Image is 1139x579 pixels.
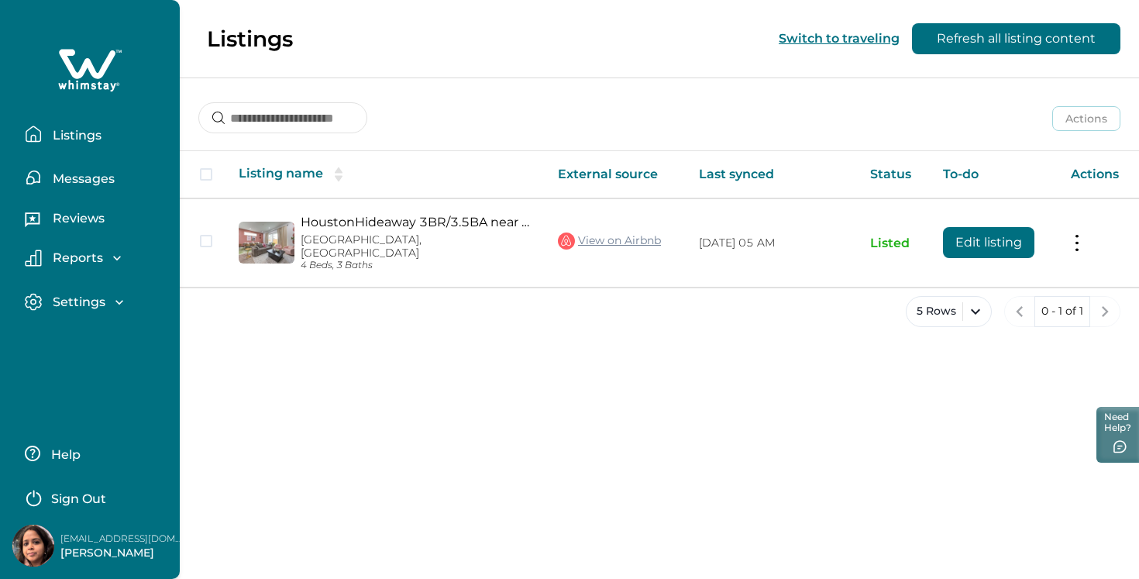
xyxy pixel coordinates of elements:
[1052,106,1120,131] button: Actions
[51,491,106,507] p: Sign Out
[858,151,931,198] th: Status
[48,171,115,187] p: Messages
[60,546,184,561] p: [PERSON_NAME]
[25,250,167,267] button: Reports
[25,293,167,311] button: Settings
[1034,296,1090,327] button: 0 - 1 of 1
[25,162,167,193] button: Messages
[207,26,293,52] p: Listings
[943,227,1034,258] button: Edit listing
[239,222,294,264] img: propertyImage_HoustonHideaway 3BR/3.5BA near UH BBQ & Pool Table
[60,531,184,546] p: [EMAIL_ADDRESS][DOMAIN_NAME]
[906,296,992,327] button: 5 Rows
[699,236,845,251] p: [DATE] 05 AM
[931,151,1059,198] th: To-do
[226,151,545,198] th: Listing name
[870,236,918,251] p: Listed
[1041,304,1083,319] p: 0 - 1 of 1
[1089,296,1120,327] button: next page
[48,295,105,310] p: Settings
[25,438,162,469] button: Help
[25,481,162,512] button: Sign Out
[558,231,661,251] a: View on Airbnb
[48,211,105,226] p: Reviews
[301,233,533,260] p: [GEOGRAPHIC_DATA], [GEOGRAPHIC_DATA]
[686,151,858,198] th: Last synced
[545,151,686,198] th: External source
[48,250,103,266] p: Reports
[1058,151,1139,198] th: Actions
[12,525,54,567] img: Whimstay Host
[323,167,354,182] button: sorting
[1004,296,1035,327] button: previous page
[25,205,167,236] button: Reviews
[48,128,102,143] p: Listings
[912,23,1120,54] button: Refresh all listing content
[301,215,533,229] a: HoustonHideaway 3BR/3.5BA near UH BBQ & Pool Table
[301,260,533,271] p: 4 Beds, 3 Baths
[25,119,167,150] button: Listings
[46,447,81,463] p: Help
[779,31,900,46] button: Switch to traveling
